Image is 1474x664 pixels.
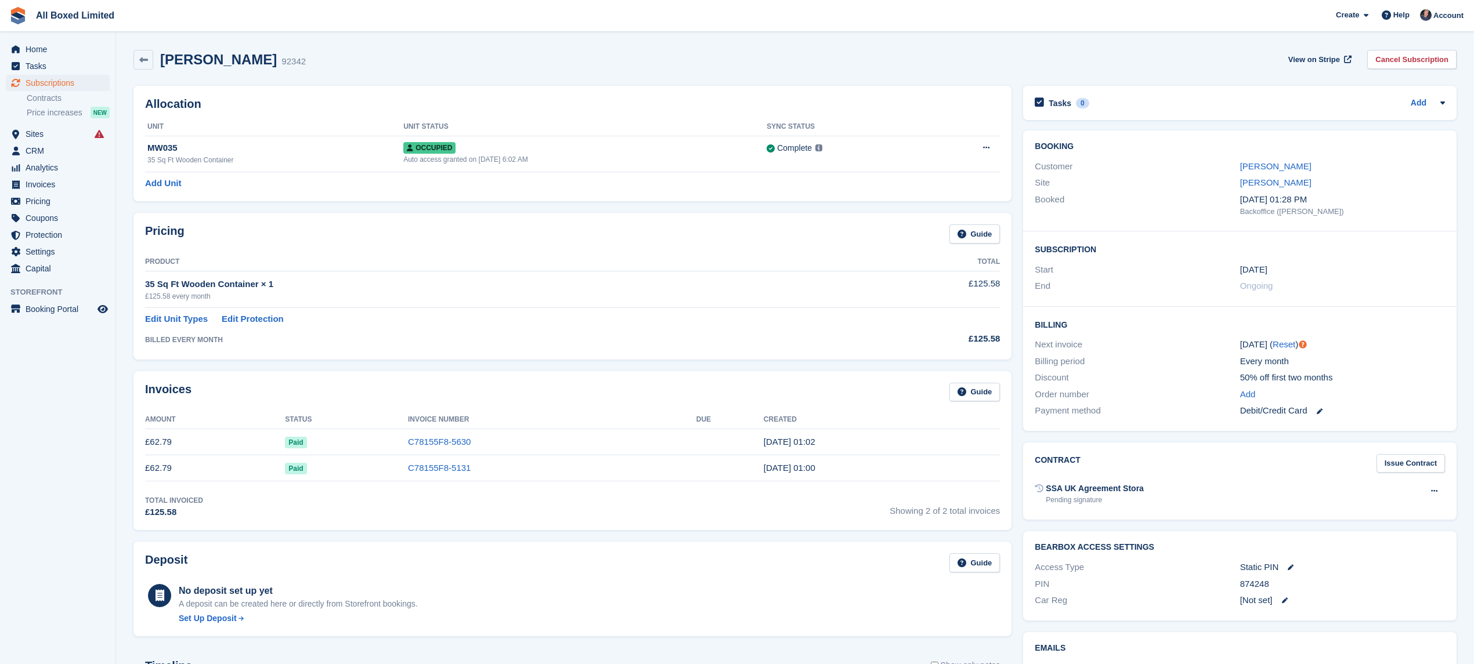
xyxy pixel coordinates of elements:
[842,253,1000,271] th: Total
[6,41,110,57] a: menu
[1377,454,1445,473] a: Issue Contract
[27,106,110,119] a: Price increases NEW
[1240,193,1445,206] div: [DATE] 01:28 PM
[1240,578,1445,591] div: 874248
[145,383,192,402] h2: Invoices
[764,411,1000,429] th: Created
[1035,594,1240,607] div: Car Reg
[890,495,1000,519] span: Showing 2 of 2 total invoices
[145,455,285,481] td: £62.79
[145,313,208,326] a: Edit Unit Types
[27,93,110,104] a: Contracts
[145,411,285,429] th: Amount
[1240,355,1445,368] div: Every month
[6,176,110,193] a: menu
[1240,281,1273,291] span: Ongoing
[1035,193,1240,217] div: Booked
[6,75,110,91] a: menu
[1035,454,1081,473] h2: Contract
[1035,142,1445,151] h2: Booking
[1035,371,1240,384] div: Discount
[1367,50,1457,69] a: Cancel Subscription
[26,58,95,74] span: Tasks
[408,411,696,429] th: Invoice Number
[949,383,1000,402] a: Guide
[26,143,95,159] span: CRM
[6,193,110,209] a: menu
[1035,263,1240,277] div: Start
[147,155,403,165] div: 35 Sq Ft Wooden Container
[777,142,812,154] div: Complete
[26,210,95,226] span: Coupons
[6,58,110,74] a: menu
[160,52,277,67] h2: [PERSON_NAME]
[696,411,764,429] th: Due
[1076,98,1089,108] div: 0
[285,437,306,448] span: Paid
[179,612,418,625] a: Set Up Deposit
[764,463,815,473] time: 2025-06-27 00:00:42 UTC
[1240,161,1312,171] a: [PERSON_NAME]
[403,154,767,165] div: Auto access granted on [DATE] 6:02 AM
[1046,482,1144,495] div: SSA UK Agreement Stora
[1288,54,1340,66] span: View on Stripe
[949,224,1000,244] a: Guide
[1035,160,1240,173] div: Customer
[145,224,185,244] h2: Pricing
[767,118,929,136] th: Sync Status
[408,437,471,447] a: C78155F8-5630
[147,141,403,155] div: MW035
[285,463,306,474] span: Paid
[145,429,285,455] td: £62.79
[145,278,842,291] div: 35 Sq Ft Wooden Container × 1
[91,107,110,118] div: NEW
[145,291,842,302] div: £125.58 every month
[1284,50,1354,69] a: View on Stripe
[27,107,82,118] span: Price increases
[145,553,187,572] h2: Deposit
[145,495,203,506] div: Total Invoiced
[842,271,1000,307] td: £125.58
[26,41,95,57] span: Home
[1393,9,1410,21] span: Help
[96,302,110,316] a: Preview store
[26,260,95,277] span: Capital
[403,142,456,154] span: Occupied
[285,411,408,429] th: Status
[179,612,237,625] div: Set Up Deposit
[9,7,27,24] img: stora-icon-8386f47178a22dfd0bd8f6a31ec36ba5ce8667c1dd55bd0f319d3a0aa187defe.svg
[145,335,842,345] div: BILLED EVERY MONTH
[1046,495,1144,505] div: Pending signature
[6,126,110,142] a: menu
[1035,243,1445,255] h2: Subscription
[1035,280,1240,293] div: End
[949,553,1000,572] a: Guide
[6,227,110,243] a: menu
[1240,561,1445,574] div: Static PIN
[31,6,119,25] a: All Boxed Limited
[26,227,95,243] span: Protection
[764,437,815,447] time: 2025-07-27 00:02:39 UTC
[145,118,403,136] th: Unit
[1240,371,1445,384] div: 50% off first two months
[1240,206,1445,217] div: Backoffice ([PERSON_NAME])
[179,584,418,598] div: No deposit set up yet
[1240,338,1445,351] div: [DATE] ( )
[179,598,418,610] p: A deposit can be created here or directly from Storefront bookings.
[1035,355,1240,368] div: Billing period
[815,144,822,151] img: icon-info-grey-7440780725fd019a000dd9b08b2336e03edf1995a4989e88bcd33f0948082b44.svg
[1240,404,1445,418] div: Debit/Credit Card
[26,159,95,176] span: Analytics
[145,97,1000,111] h2: Allocation
[1035,404,1240,418] div: Payment method
[26,75,95,91] span: Subscriptions
[1411,97,1426,110] a: Add
[26,301,95,317] span: Booking Portal
[1035,561,1240,574] div: Access Type
[6,210,110,226] a: menu
[1035,578,1240,591] div: PIN
[1240,388,1256,401] a: Add
[1035,318,1445,330] h2: Billing
[1035,176,1240,190] div: Site
[1433,10,1464,21] span: Account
